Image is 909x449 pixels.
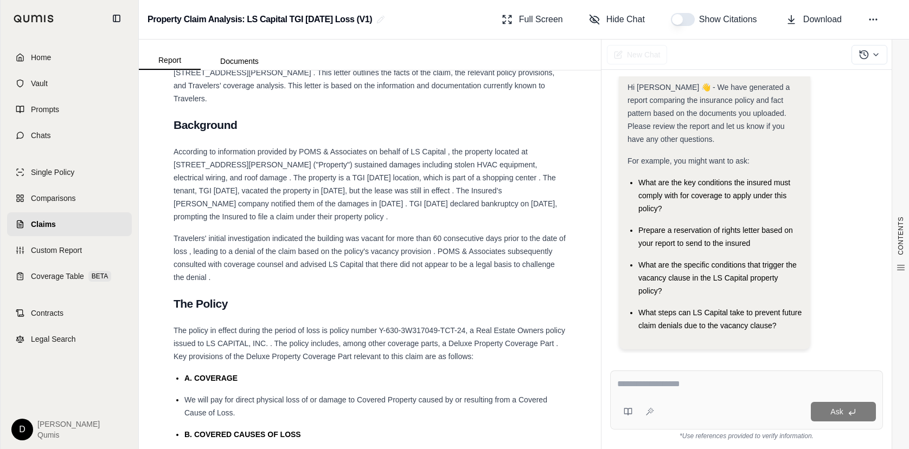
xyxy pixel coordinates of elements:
[88,271,111,282] span: BETA
[638,178,790,213] span: What are the key conditions the insured must comply with for coverage to apply under this policy?
[31,219,56,230] span: Claims
[7,238,132,262] a: Custom Report
[897,217,905,255] span: CONTENTS
[31,78,48,89] span: Vault
[31,52,51,63] span: Home
[31,245,82,256] span: Custom Report
[174,326,565,361] span: The policy in effect during the period of loss is policy number Y-630-3W317049-TCT-24, a Real Est...
[606,13,645,26] span: Hide Chat
[7,160,132,184] a: Single Policy
[31,104,59,115] span: Prompts
[638,261,797,295] span: What are the specific conditions that trigger the vacancy clause in the LS Capital property policy?
[11,419,33,440] div: D
[610,430,883,440] div: *Use references provided to verify information.
[31,193,75,204] span: Comparisons
[31,130,51,141] span: Chats
[497,9,567,30] button: Full Screen
[7,97,132,121] a: Prompts
[585,9,649,30] button: Hide Chat
[37,430,100,440] span: Qumis
[7,264,132,288] a: Coverage TableBETA
[14,15,54,23] img: Qumis Logo
[184,395,547,417] span: We will pay for direct physical loss of or damage to Covered Property caused by or resulting from...
[174,234,566,282] span: Travelers' initial investigation indicated the building was vacant for more than 60 consecutive d...
[108,10,125,27] button: Collapse sidebar
[803,13,842,26] span: Download
[174,147,557,221] span: According to information provided by POMS & Associates on behalf of LS Capital , the property loc...
[7,71,132,95] a: Vault
[638,226,793,248] span: Prepare a reservation of rights letter based on your report to send to the insured
[7,186,132,210] a: Comparisons
[174,29,560,103] span: This Coverage Position Letter ("CPL") is being provided to LS CAPITAL, INC. ("Insured") to commun...
[184,374,238,382] span: A. COVERAGE
[31,334,76,344] span: Legal Search
[148,10,372,29] h2: Property Claim Analysis: LS Capital TGI [DATE] Loss (V1)
[7,123,132,147] a: Chats
[782,9,846,30] button: Download
[174,292,566,315] h2: The Policy
[7,212,132,236] a: Claims
[519,13,563,26] span: Full Screen
[31,167,74,178] span: Single Policy
[628,157,750,165] span: For example, you might want to ask:
[699,13,760,26] span: Show Citations
[811,402,876,421] button: Ask
[174,114,566,136] h2: Background
[638,308,802,330] span: What steps can LS Capital take to prevent future claim denials due to the vacancy clause?
[31,271,84,282] span: Coverage Table
[7,301,132,325] a: Contracts
[139,51,201,70] button: Report
[7,45,132,69] a: Home
[201,53,278,70] button: Documents
[184,430,301,439] span: B. COVERED CAUSES OF LOSS
[7,327,132,351] a: Legal Search
[830,407,843,416] span: Ask
[37,419,100,430] span: [PERSON_NAME]
[628,83,790,144] span: Hi [PERSON_NAME] 👋 - We have generated a report comparing the insurance policy and fact pattern b...
[31,308,63,318] span: Contracts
